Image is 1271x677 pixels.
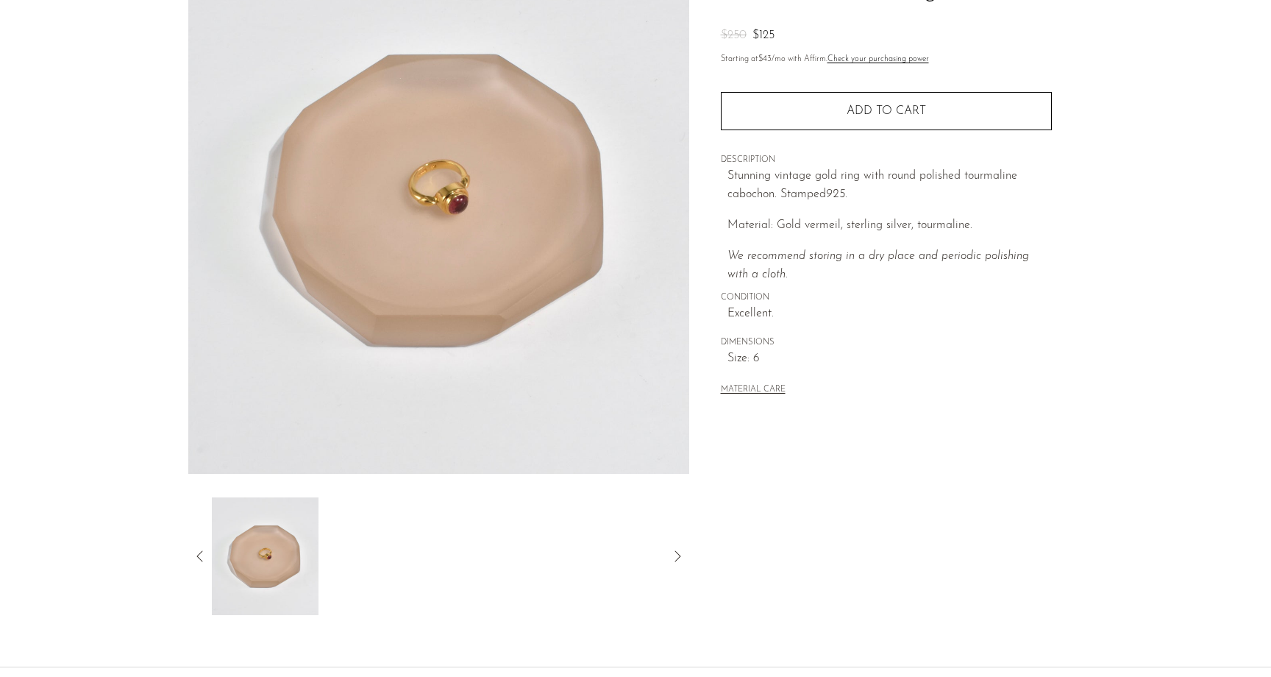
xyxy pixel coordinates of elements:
[727,350,1052,369] span: Size: 6
[727,250,1029,281] i: We recommend storing in a dry place and periodic polishing with a cloth.
[727,305,1052,324] span: Excellent.
[721,385,786,396] button: MATERIAL CARE
[721,291,1052,305] span: CONDITION
[212,497,318,615] img: Gold Tourmaline Ring
[752,29,775,41] span: $125
[721,154,1052,167] span: DESCRIPTION
[827,55,929,63] a: Check your purchasing power - Learn more about Affirm Financing (opens in modal)
[758,55,772,63] span: $43
[721,336,1052,350] span: DIMENSIONS
[727,167,1052,205] p: Stunning vintage gold ring with round polished tourmaline cabochon. Stamped
[721,53,1052,66] p: Starting at /mo with Affirm.
[721,92,1052,130] button: Add to cart
[721,29,747,41] span: $250
[826,188,847,200] em: 925.
[727,216,1052,235] p: Material: Gold vermeil, sterling silver, tourmaline.
[847,105,926,117] span: Add to cart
